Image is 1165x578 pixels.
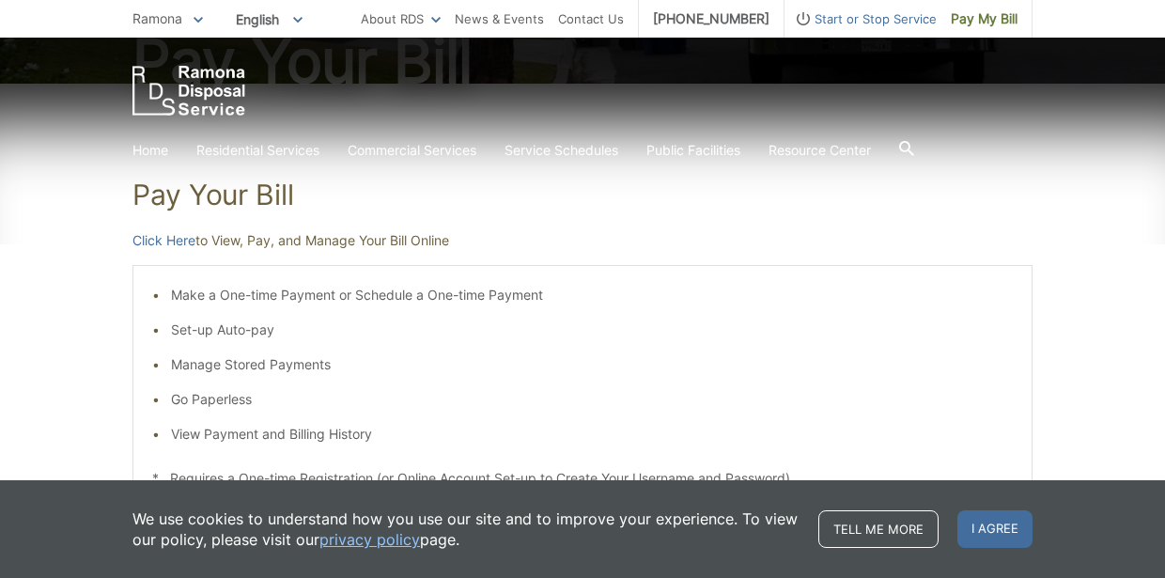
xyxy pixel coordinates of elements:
[132,178,1033,211] h1: Pay Your Bill
[818,510,939,548] a: Tell me more
[152,468,1013,489] p: * Requires a One-time Registration (or Online Account Set-up to Create Your Username and Password)
[171,320,1013,340] li: Set-up Auto-pay
[319,529,420,550] a: privacy policy
[171,354,1013,375] li: Manage Stored Payments
[951,8,1017,29] span: Pay My Bill
[132,230,195,251] a: Click Here
[171,424,1013,445] li: View Payment and Billing History
[558,8,624,29] a: Contact Us
[132,140,168,161] a: Home
[505,140,618,161] a: Service Schedules
[132,508,800,550] p: We use cookies to understand how you use our site and to improve your experience. To view our pol...
[132,230,1033,251] p: to View, Pay, and Manage Your Bill Online
[171,285,1013,305] li: Make a One-time Payment or Schedule a One-time Payment
[769,140,871,161] a: Resource Center
[222,4,317,35] span: English
[132,10,182,26] span: Ramona
[132,66,245,116] a: EDCD logo. Return to the homepage.
[361,8,441,29] a: About RDS
[957,510,1033,548] span: I agree
[646,140,740,161] a: Public Facilities
[171,389,1013,410] li: Go Paperless
[196,140,319,161] a: Residential Services
[455,8,544,29] a: News & Events
[348,140,476,161] a: Commercial Services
